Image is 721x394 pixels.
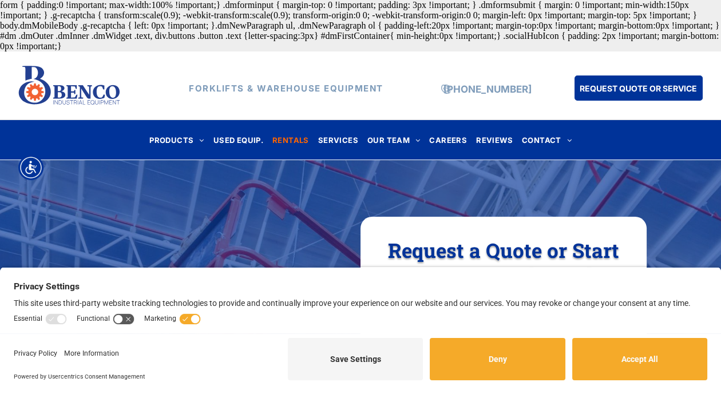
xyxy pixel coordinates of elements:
a: RENTALS [268,132,314,148]
div: Accessibility Menu [18,155,43,180]
a: REQUEST QUOTE OR SERVICE [575,75,703,101]
a: OUR TEAM [363,132,425,148]
a: PRODUCTS [145,132,209,148]
span: Request a Quote or Start Your Rental [DATE]! [388,237,619,289]
a: REVIEWS [472,132,517,148]
a: CAREERS [425,132,472,148]
a: USED EQUIP. [209,132,268,148]
strong: FORKLIFTS & WAREHOUSE EQUIPMENT [189,83,383,94]
a: [PHONE_NUMBER] [443,83,531,95]
a: CONTACT [517,132,576,148]
a: SERVICES [314,132,363,148]
span: REQUEST QUOTE OR SERVICE [580,78,697,99]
